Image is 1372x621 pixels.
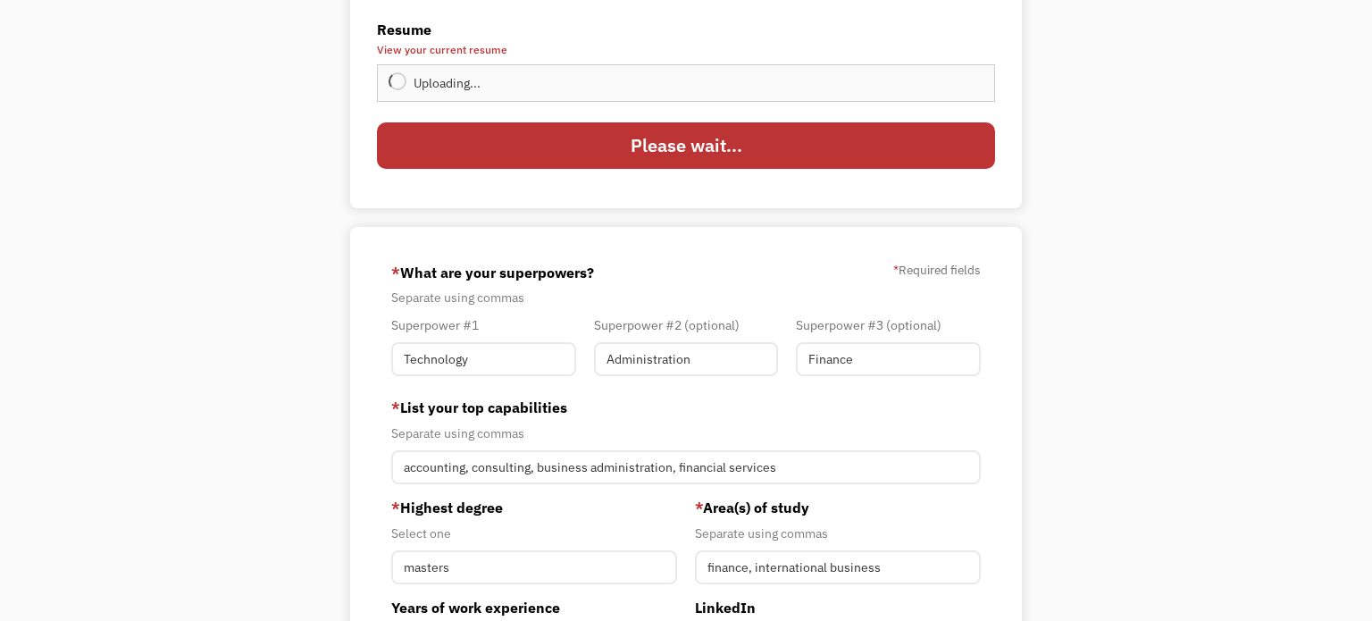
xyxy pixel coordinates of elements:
label: LinkedIn [695,597,981,618]
label: Years of work experience [391,597,677,618]
a: View your current resume [377,45,995,55]
div: Select one [391,523,677,544]
label: Highest degree [391,497,677,518]
div: Separate using commas [391,423,981,444]
input: Anthropology, Education [695,550,981,584]
label: Area(s) of study [695,497,981,518]
label: What are your superpowers? [391,258,594,287]
div: Separate using commas [391,287,981,308]
div: Superpower #1 [391,315,576,336]
input: Videography, photography, accounting [391,450,981,484]
input: Please wait... [377,122,995,169]
form: Member-Update-Form-Resume [377,19,995,182]
input: Masters [391,550,677,584]
div: Superpower #2 (optional) [594,315,779,336]
label: Required fields [893,259,981,281]
label: Resume [377,19,995,40]
div: Uploading... [414,72,481,94]
label: List your top capabilities [391,397,981,418]
div: Separate using commas [695,523,981,544]
div: Superpower #3 (optional) [796,315,981,336]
